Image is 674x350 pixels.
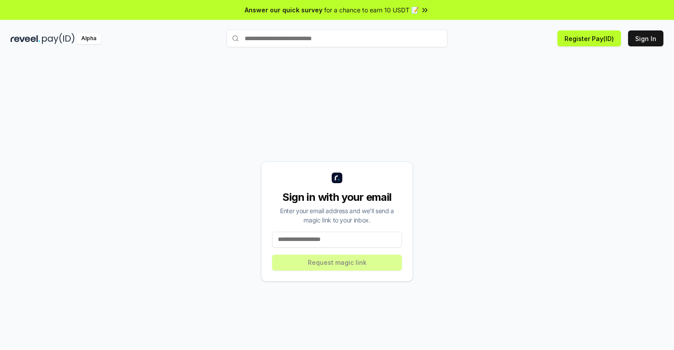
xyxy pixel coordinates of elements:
span: Answer our quick survey [245,5,322,15]
button: Register Pay(ID) [557,30,621,46]
div: Sign in with your email [272,190,402,204]
img: pay_id [42,33,75,44]
div: Enter your email address and we’ll send a magic link to your inbox. [272,206,402,225]
button: Sign In [628,30,663,46]
div: Alpha [76,33,101,44]
img: logo_small [332,173,342,183]
span: for a chance to earn 10 USDT 📝 [324,5,419,15]
img: reveel_dark [11,33,40,44]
